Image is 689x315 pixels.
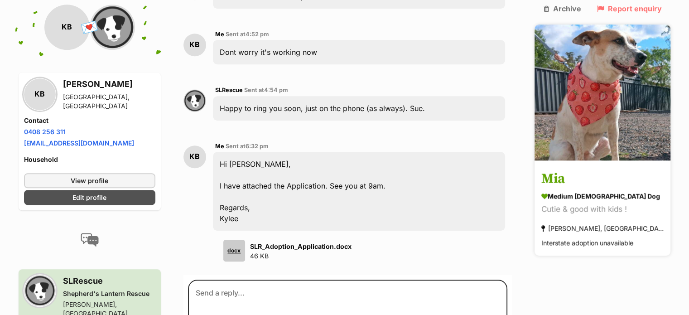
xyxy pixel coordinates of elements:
h3: Mia [541,169,664,189]
div: Cutie & good with kids ! [541,204,664,216]
a: Report enquiry [597,5,662,13]
a: View profile [24,173,155,188]
span: Sent at [226,143,269,150]
h3: SLRescue [63,275,155,287]
div: [GEOGRAPHIC_DATA], [GEOGRAPHIC_DATA] [63,92,155,111]
span: View profile [71,176,108,185]
div: medium [DEMOGRAPHIC_DATA] Dog [541,192,664,201]
div: [PERSON_NAME], [GEOGRAPHIC_DATA] [541,223,664,235]
span: 💌 [79,18,100,37]
a: Archive [544,5,581,13]
strong: SLR_Adoption_Application.docx [250,242,352,250]
div: docx [223,240,245,262]
img: Shepherd's Lantern Rescue profile pic [90,5,135,50]
a: [EMAIL_ADDRESS][DOMAIN_NAME] [24,139,134,147]
span: 6:32 pm [246,143,269,150]
span: Me [215,143,224,150]
span: Sent at [226,31,269,38]
h4: Contact [24,116,155,125]
div: KB [183,145,206,168]
span: 46 KB [250,252,269,260]
div: KB [183,34,206,56]
span: SLRescue [215,87,243,93]
span: Me [215,31,224,38]
img: Mia [535,24,670,160]
span: Sent at [244,87,288,93]
img: Shepherd's Lantern Rescue profile pic [24,275,56,306]
span: Edit profile [72,193,106,202]
a: Edit profile [24,190,155,205]
div: Happy to ring you soon, just on the phone (as always). Sue. [213,96,506,121]
div: KB [24,78,56,110]
div: Hi [PERSON_NAME], I have attached the Application. See you at 9am. Regards, Kylee [213,152,506,231]
span: 4:54 pm [264,87,288,93]
h3: [PERSON_NAME] [63,78,155,91]
span: Interstate adoption unavailable [541,239,633,247]
span: 4:52 pm [246,31,269,38]
a: Mia medium [DEMOGRAPHIC_DATA] Dog Cutie & good with kids ! [PERSON_NAME], [GEOGRAPHIC_DATA] Inter... [535,162,670,256]
div: Dont worry it's working now [213,40,506,64]
div: Shepherd's Lantern Rescue [63,289,155,298]
a: 0408 256 311 [24,128,66,136]
img: conversation-icon-4a6f8262b818ee0b60e3300018af0b2d0b884aa5de6e9bcb8d3d4eeb1a70a7c4.svg [81,233,99,247]
a: docx [220,240,245,262]
h4: Household [24,155,155,164]
img: SLRescue profile pic [183,89,206,112]
div: KB [44,5,90,50]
